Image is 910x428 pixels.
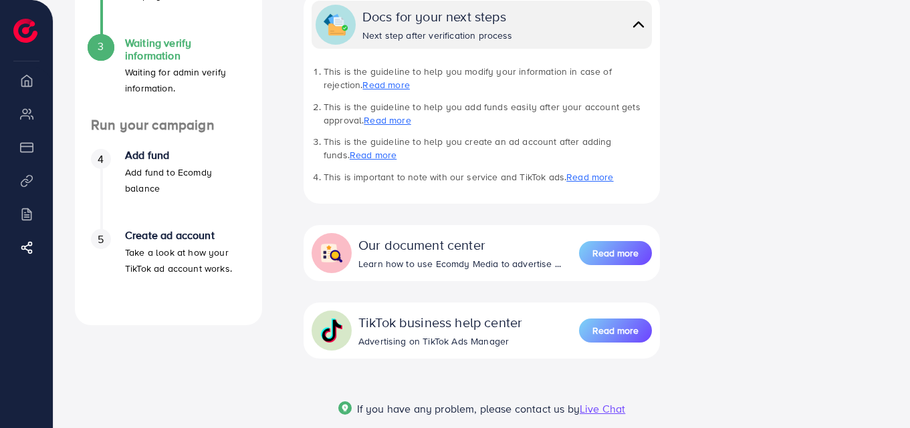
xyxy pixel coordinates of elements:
[320,318,344,343] img: collapse
[75,229,262,309] li: Create ad account
[324,13,348,37] img: collapse
[579,318,652,343] button: Read more
[98,232,104,247] span: 5
[629,15,648,34] img: collapse
[358,257,561,270] div: Learn how to use Ecomdy Media to advertise ...
[13,19,37,43] img: logo
[362,7,513,26] div: Docs for your next steps
[324,65,652,92] li: This is the guideline to help you modify your information in case of rejection.
[75,149,262,229] li: Add fund
[98,39,104,54] span: 3
[579,240,652,266] a: Read more
[125,64,246,96] p: Waiting for admin verify information.
[358,335,522,348] div: Advertising on TikTok Ads Manager
[580,401,625,416] span: Live Chat
[324,170,652,184] li: This is important to note with our service and TikTok ads.
[125,37,246,62] h4: Waiting verify information
[566,170,613,184] a: Read more
[75,117,262,134] h4: Run your campaign
[853,368,900,418] iframe: Chat
[75,37,262,117] li: Waiting verify information
[579,241,652,265] button: Read more
[125,164,246,196] p: Add fund to Ecomdy balance
[324,100,652,128] li: This is the guideline to help you add funds easily after your account gets approval.
[362,29,513,42] div: Next step after verification process
[357,401,580,416] span: If you have any problem, please contact us by
[125,244,246,276] p: Take a look at how your TikTok ad account works.
[125,149,246,162] h4: Add fund
[358,312,522,332] div: TikTok business help center
[358,235,561,254] div: Our document center
[592,324,639,337] span: Read more
[592,246,639,260] span: Read more
[98,152,104,167] span: 4
[320,241,344,265] img: collapse
[364,114,411,127] a: Read more
[338,401,352,415] img: Popup guide
[125,229,246,242] h4: Create ad account
[579,317,652,344] a: Read more
[362,78,409,91] a: Read more
[324,135,652,162] li: This is the guideline to help you create an ad account after adding funds.
[350,148,396,162] a: Read more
